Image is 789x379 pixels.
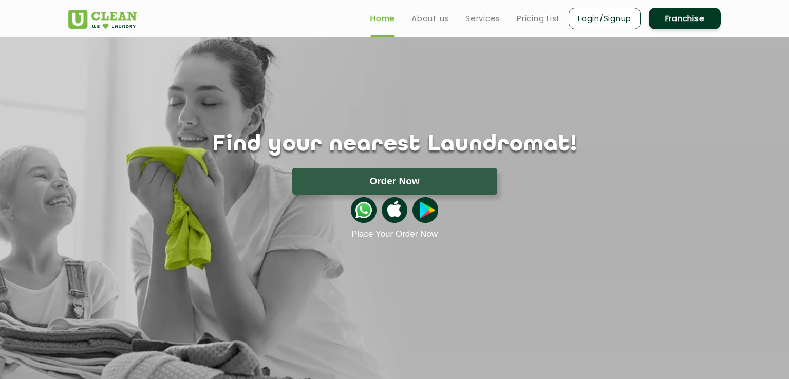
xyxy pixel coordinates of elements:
button: Order Now [292,168,497,195]
a: Place Your Order Now [351,229,438,239]
a: Pricing List [517,12,560,25]
a: Services [465,12,500,25]
img: whatsappicon.png [351,197,377,223]
a: About us [411,12,449,25]
img: UClean Laundry and Dry Cleaning [68,10,137,29]
a: Franchise [649,8,721,29]
a: Home [370,12,395,25]
img: apple-icon.png [382,197,407,223]
h1: Find your nearest Laundromat! [61,132,728,158]
a: Login/Signup [569,8,641,29]
img: playstoreicon.png [412,197,438,223]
